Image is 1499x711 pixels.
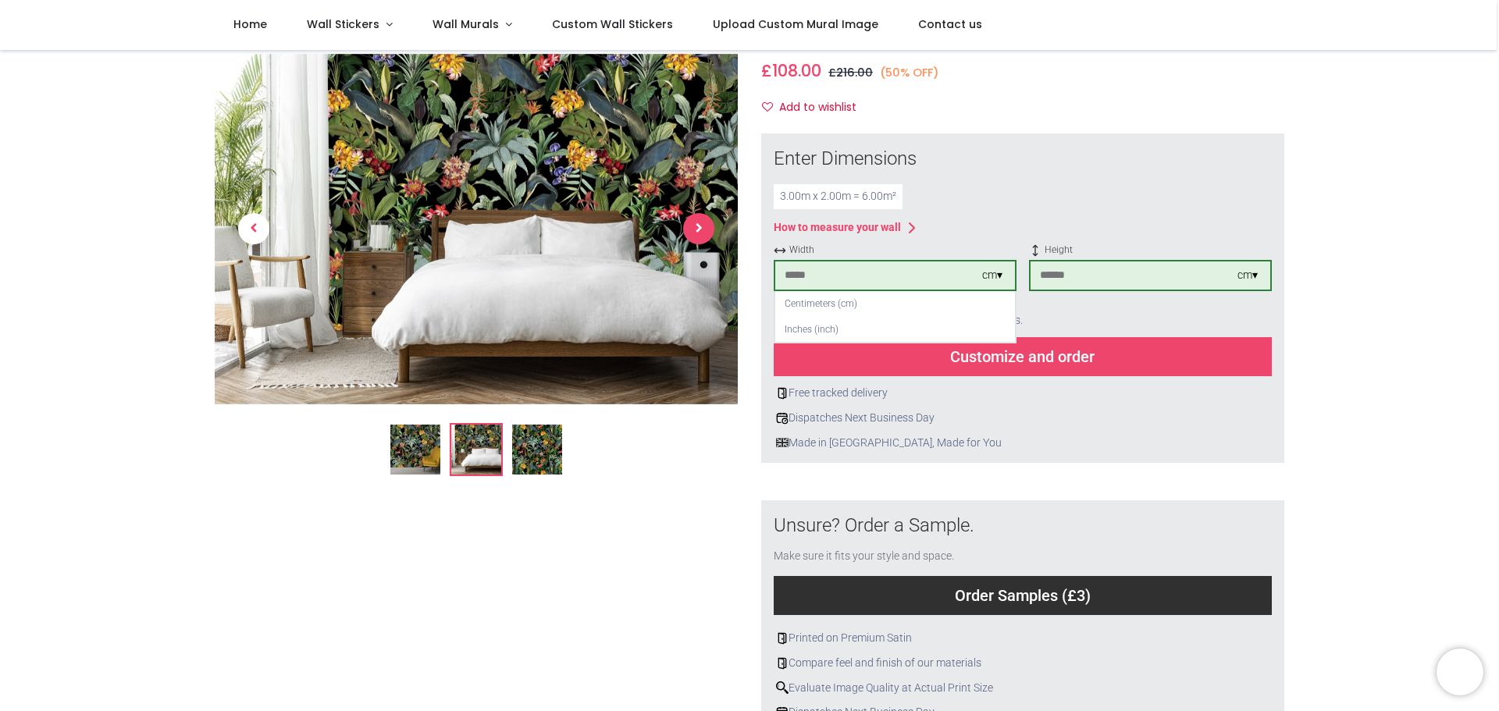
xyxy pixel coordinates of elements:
[774,386,1272,401] div: Free tracked delivery
[775,317,1015,343] div: Inches (inch)
[774,337,1272,376] div: Customize and order
[775,291,1015,317] div: Centimeters (cm)
[774,681,1272,696] div: Evaluate Image Quality at Actual Print Size
[307,16,379,32] span: Wall Stickers
[774,411,1272,426] div: Dispatches Next Business Day
[880,65,939,81] small: (50% OFF)
[512,425,562,475] img: WS-55463-03
[238,214,269,245] span: Previous
[233,16,267,32] span: Home
[774,184,903,209] div: 3.00 m x 2.00 m = 6.00 m²
[774,146,1272,172] div: Enter Dimensions
[683,214,714,245] span: Next
[836,65,873,80] span: 216.00
[215,54,738,404] img: WS-55463-02
[774,656,1272,671] div: Compare feel and finish of our materials
[1029,244,1272,257] span: Height
[982,268,1002,283] div: cm ▾
[828,65,873,80] span: £
[451,425,501,475] img: WS-55463-02
[215,107,293,352] a: Previous
[660,107,738,352] a: Next
[776,436,789,449] img: uk
[774,220,901,236] div: How to measure your wall
[774,304,1272,338] div: Add 5-10cm of extra margin to your measurements.
[1237,268,1258,283] div: cm ▾
[761,59,821,82] span: £
[390,425,440,475] img: Blue Heron in a Jungle Wall Mural by Uta Naumann
[772,59,821,82] span: 108.00
[774,513,1272,539] div: Unsure? Order a Sample.
[774,631,1272,646] div: Printed on Premium Satin
[761,94,870,121] button: Add to wishlistAdd to wishlist
[1437,649,1483,695] iframe: Brevo live chat
[713,16,878,32] span: Upload Custom Mural Image
[774,244,1017,257] span: Width
[774,435,1272,451] div: Made in [GEOGRAPHIC_DATA], Made for You
[552,16,673,32] span: Custom Wall Stickers
[433,16,499,32] span: Wall Murals
[918,16,982,32] span: Contact us
[774,549,1272,564] div: Make sure it fits your style and space.
[774,576,1272,615] div: Order Samples (£3)
[762,101,773,112] i: Add to wishlist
